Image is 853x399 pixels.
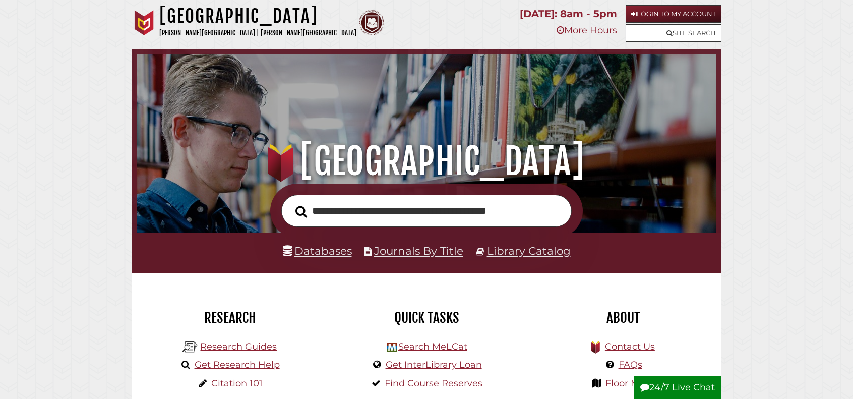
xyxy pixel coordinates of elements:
a: Login to My Account [626,5,721,23]
a: Contact Us [605,341,655,352]
a: Get InterLibrary Loan [386,359,482,370]
a: Search MeLCat [398,341,467,352]
a: Find Course Reserves [385,378,482,389]
a: Get Research Help [195,359,280,370]
img: Hekman Library Logo [182,339,198,355]
h2: Research [139,309,321,326]
a: Library Catalog [487,244,571,257]
h1: [GEOGRAPHIC_DATA] [159,5,356,27]
a: FAQs [619,359,642,370]
img: Calvin University [132,10,157,35]
a: Floor Maps [605,378,655,389]
a: Journals By Title [374,244,463,257]
p: [DATE]: 8am - 5pm [520,5,617,23]
h2: About [532,309,714,326]
h2: Quick Tasks [336,309,517,326]
a: Research Guides [200,341,277,352]
img: Hekman Library Logo [387,343,397,352]
img: Calvin Theological Seminary [359,10,384,35]
a: Citation 101 [211,378,263,389]
p: [PERSON_NAME][GEOGRAPHIC_DATA] | [PERSON_NAME][GEOGRAPHIC_DATA] [159,27,356,39]
button: Search [290,203,312,221]
a: Databases [283,244,352,257]
i: Search [295,205,307,218]
a: Site Search [626,24,721,42]
a: More Hours [557,25,617,36]
h1: [GEOGRAPHIC_DATA] [149,139,703,184]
